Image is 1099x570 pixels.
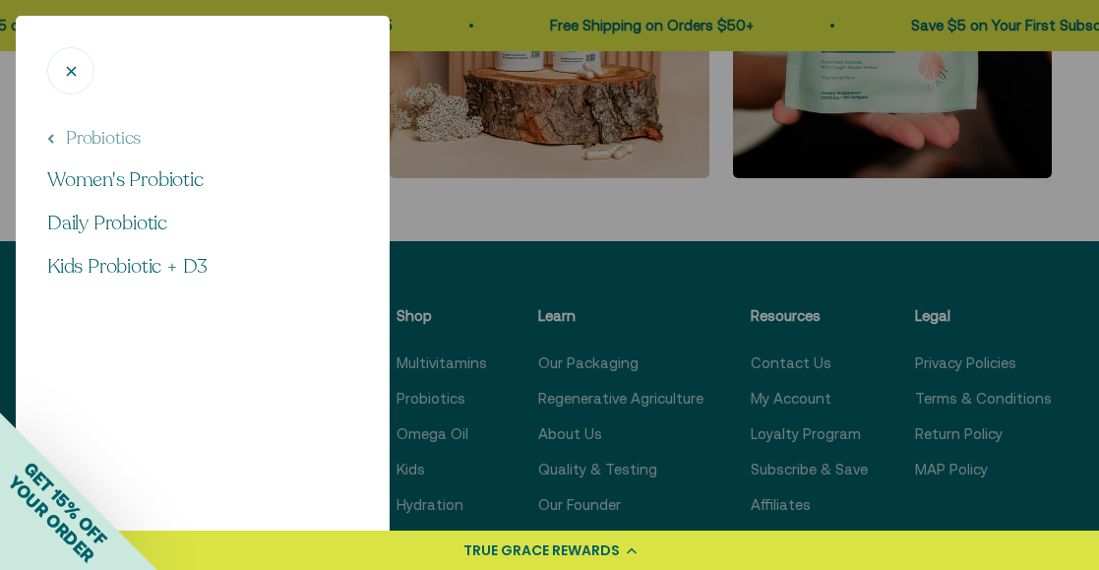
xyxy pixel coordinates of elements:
span: Kids Probiotic + D3 [47,253,208,280]
a: Kids Probiotic + D3 [47,253,358,281]
a: Daily Probiotic [47,210,358,237]
a: Women's Probiotic [47,166,358,194]
div: TRUE GRACE REWARDS [463,540,620,561]
button: Close [47,47,94,95]
button: Probiotics [47,126,141,151]
span: Women's Probiotic [47,166,204,193]
span: Daily Probiotic [47,210,167,236]
span: GET 15% OFF [20,458,111,549]
span: YOUR ORDER [4,472,98,566]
